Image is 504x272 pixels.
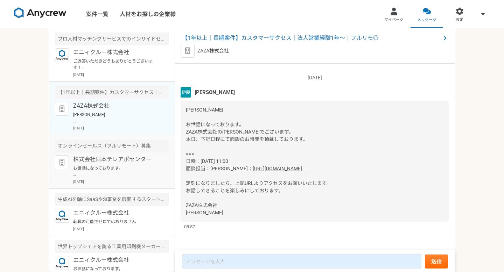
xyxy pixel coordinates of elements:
[73,219,160,225] p: 転職の可能性ゼロではありません
[181,74,449,81] p: [DATE]
[181,44,195,58] img: default_org_logo-42cde973f59100197ec2c8e796e4974ac8490bb5b08a0eb061ff975e4574aa76.png
[73,155,160,164] p: 株式会社日本テレアポセンター
[73,209,160,217] p: エニィクルー株式会社
[197,47,229,55] p: ZAZA株式会社
[186,166,331,215] span: == 定刻になりましたら、上記URLよりアクセスをお願いいたします。 お話しできることを楽しみにしております。 ZAZA株式会社 [PERSON_NAME]
[55,256,69,270] img: logo_text_blue_01.png
[253,166,302,171] a: [URL][DOMAIN_NAME]
[73,126,169,131] p: [DATE]
[456,17,463,23] span: 設定
[195,88,235,96] span: [PERSON_NAME]
[73,226,169,231] p: [DATE]
[73,58,160,71] p: ご返答いただきどうもありがとうございます！ それでは一度オンライン会議で詳細をお話しさていただきたく、こちらより日時をご指定いただいてもよろしいでしょうか。 [URL][DOMAIN_NAME]...
[384,17,404,23] span: マイページ
[73,102,160,110] p: ZAZA株式会社
[14,7,66,19] img: 8DqYSo04kwAAAAASUVORK5CYII=
[425,255,448,269] button: 送信
[55,102,69,116] img: default_org_logo-42cde973f59100197ec2c8e796e4974ac8490bb5b08a0eb061ff975e4574aa76.png
[73,165,160,178] p: お世話になっております。 プロフィール拝見してとても魅力的なご経歴で、 ぜひ一度、弊社面談をお願いできないでしょうか？ [URL][DOMAIN_NAME][DOMAIN_NAME] 当社ですが...
[181,87,191,98] img: unnamed.png
[73,256,160,264] p: エニィクルー株式会社
[55,33,169,45] div: プロ人材マッチングサービスでのインサイドセールス/カスタマーサクセス
[182,34,441,42] span: 【1年以上｜長期案件】カスタマーサクセス｜法人営業経験1年〜｜フルリモ◎
[55,139,169,152] div: オンラインセールス（フルリモート）募集
[55,193,169,206] div: 生成AIを軸にSaaSやSI事業を展開するスタートアップ エンタープライズ営業
[73,72,169,77] p: [DATE]
[73,112,160,124] p: [PERSON_NAME] お世話になっております。 ZAZA株式会社の[PERSON_NAME]でございます。 本日、下記日程にて面談のお時間を頂戴しております。 === 日時：[DATE] ...
[55,209,69,223] img: logo_text_blue_01.png
[417,17,436,23] span: メッセージ
[55,48,69,62] img: logo_text_blue_01.png
[184,223,195,230] span: 08:57
[73,48,160,57] p: エニィクルー株式会社
[55,155,69,169] img: default_org_logo-42cde973f59100197ec2c8e796e4974ac8490bb5b08a0eb061ff975e4574aa76.png
[55,86,169,99] div: 【1年以上｜長期案件】カスタマーサクセス｜法人営業経験1年〜｜フルリモ◎
[73,179,169,184] p: [DATE]
[55,240,169,253] div: 世界トップシェアを誇る工業用印刷機メーカー 営業顧問（1,2社のみの紹介も歓迎）
[186,107,308,171] span: [PERSON_NAME] お世話になっております。 ZAZA株式会社の[PERSON_NAME]でございます。 本日、下記日程にて面談のお時間を頂戴しております。 === 日時：[DATE] ...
